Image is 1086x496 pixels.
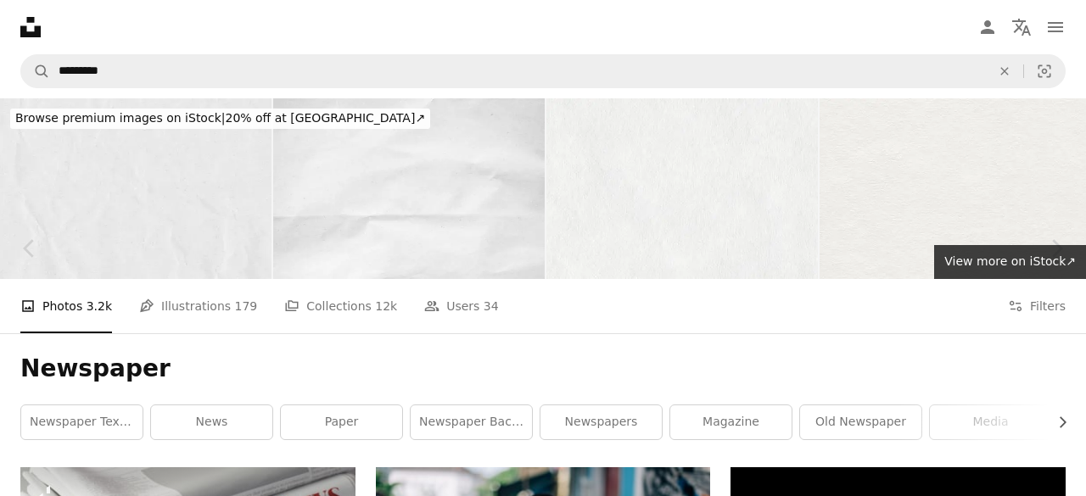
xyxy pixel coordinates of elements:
[139,279,257,333] a: Illustrations 179
[15,111,425,125] span: 20% off at [GEOGRAPHIC_DATA] ↗
[21,55,50,87] button: Search Unsplash
[411,405,532,439] a: newspaper background
[986,55,1023,87] button: Clear
[1024,55,1065,87] button: Visual search
[540,405,662,439] a: newspapers
[21,405,143,439] a: newspaper texture
[800,405,921,439] a: old newspaper
[944,254,1076,268] span: View more on iStock ↗
[1005,10,1038,44] button: Language
[971,10,1005,44] a: Log in / Sign up
[1027,167,1086,330] a: Next
[20,54,1066,88] form: Find visuals sitewide
[235,297,258,315] span: 179
[15,111,225,125] span: Browse premium images on iStock |
[273,98,545,279] img: White recycled craft paper texture as background. Grey paper texture, Old vintage page or grunge ...
[670,405,792,439] a: magazine
[930,405,1051,439] a: media
[546,98,818,279] img: White recycled craft paper texture as background
[424,279,499,333] a: Users 34
[1047,405,1066,439] button: scroll list to the right
[1038,10,1072,44] button: Menu
[151,405,272,439] a: news
[20,17,41,37] a: Home — Unsplash
[1008,279,1066,333] button: Filters
[281,405,402,439] a: paper
[20,354,1066,384] h1: Newspaper
[934,245,1086,279] a: View more on iStock↗
[484,297,499,315] span: 34
[375,297,397,315] span: 12k
[284,279,397,333] a: Collections 12k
